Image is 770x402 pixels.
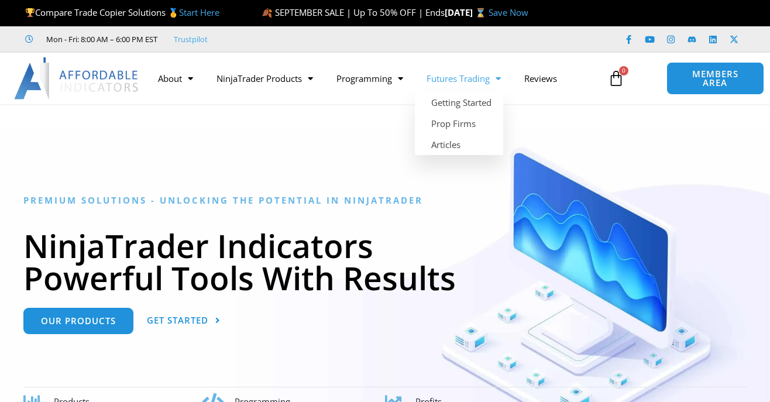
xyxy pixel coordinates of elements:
a: Our Products [23,308,133,334]
a: About [146,65,205,92]
span: Our Products [41,317,116,325]
a: Start Here [179,6,219,18]
a: Get Started [147,308,221,334]
a: NinjaTrader Products [205,65,325,92]
a: Futures Trading [415,65,513,92]
ul: Futures Trading [415,92,503,155]
h6: Premium Solutions - Unlocking the Potential in NinjaTrader [23,195,747,206]
img: LogoAI | Affordable Indicators – NinjaTrader [14,57,140,99]
a: Articles [415,134,503,155]
a: 0 [590,61,642,95]
span: 🍂 SEPTEMBER SALE | Up To 50% OFF | Ends [262,6,445,18]
a: MEMBERS AREA [666,62,764,95]
a: Prop Firms [415,113,503,134]
span: MEMBERS AREA [679,70,752,87]
nav: Menu [146,65,601,92]
span: Mon - Fri: 8:00 AM – 6:00 PM EST [43,32,157,46]
h1: NinjaTrader Indicators Powerful Tools With Results [23,229,747,294]
img: 🏆 [26,8,35,17]
a: Getting Started [415,92,503,113]
a: Reviews [513,65,569,92]
a: Programming [325,65,415,92]
strong: [DATE] ⌛ [445,6,489,18]
span: Compare Trade Copier Solutions 🥇 [25,6,219,18]
a: Save Now [489,6,528,18]
span: 0 [619,66,628,75]
span: Get Started [147,316,208,325]
a: Trustpilot [174,32,208,46]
